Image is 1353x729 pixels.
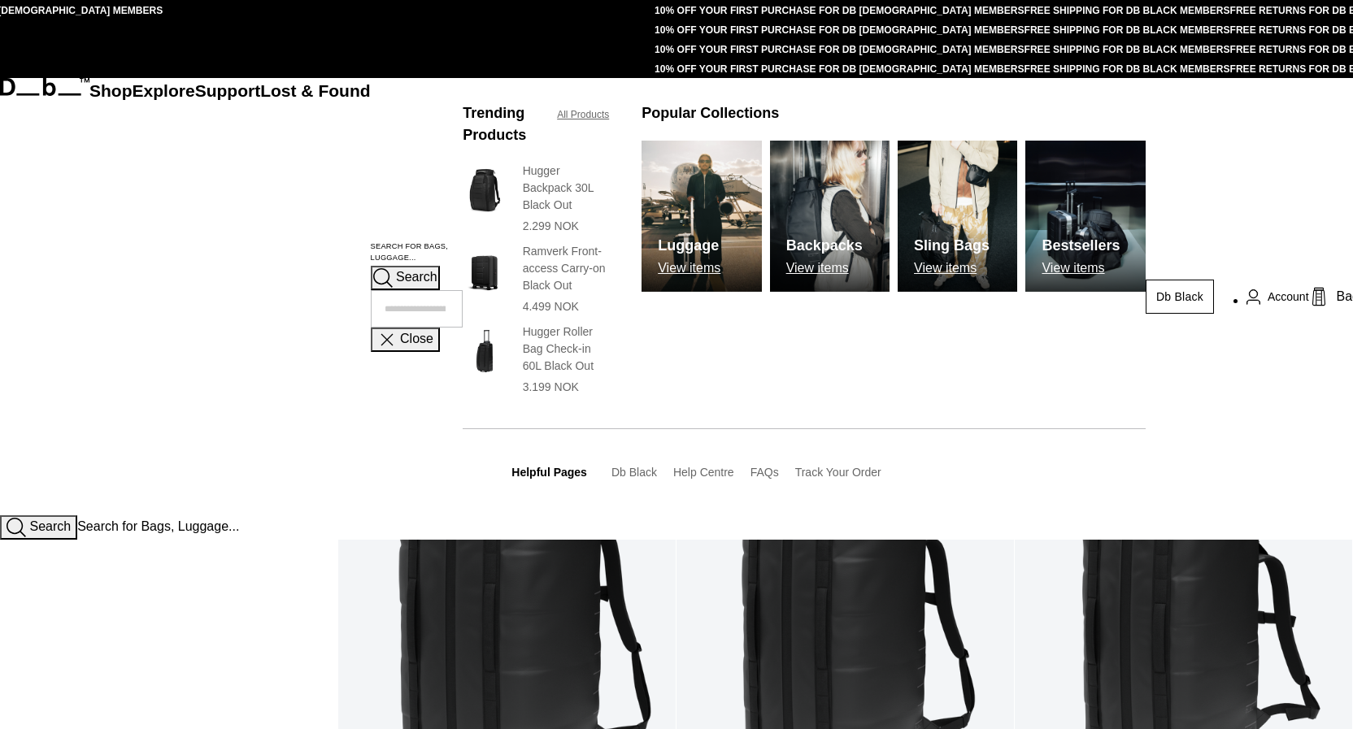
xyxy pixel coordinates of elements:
a: Db Black [1146,280,1214,314]
h3: Sling Bags [914,235,990,257]
span: Search [396,270,437,284]
p: View items [786,261,863,276]
h3: Ramverk Front-access Carry-on Black Out [523,243,610,294]
a: Db Black [611,466,657,479]
h3: Hugger Backpack 30L Black Out [523,163,610,214]
a: All Products [557,107,609,122]
a: 10% OFF YOUR FIRST PURCHASE FOR DB [DEMOGRAPHIC_DATA] MEMBERS [655,5,1024,16]
a: Support [195,81,261,100]
label: Search for Bags, Luggage... [371,241,463,264]
nav: Main Navigation [89,78,371,515]
a: Lost & Found [260,81,370,100]
span: 2.299 NOK [523,219,579,232]
a: FREE SHIPPING FOR DB BLACK MEMBERS [1025,63,1230,75]
a: Db Sling Bags View items [898,141,1017,292]
a: Db Bestsellers View items [1025,141,1145,292]
h3: Popular Collections [642,102,779,124]
a: Hugger Backpack 30L Black Out Hugger Backpack 30L Black Out 2.299 NOK [463,163,609,235]
img: Hugger Roller Bag Check-in 60L Black Out [463,323,506,379]
a: Explore [133,81,195,100]
span: Account [1268,289,1309,306]
a: FREE SHIPPING FOR DB BLACK MEMBERS [1025,5,1230,16]
img: Ramverk Front-access Carry-on Black Out [463,243,506,298]
a: Help Centre [673,466,734,479]
img: Db [1025,141,1145,292]
img: Db [770,141,890,292]
p: View items [914,261,990,276]
a: 10% OFF YOUR FIRST PURCHASE FOR DB [DEMOGRAPHIC_DATA] MEMBERS [655,44,1024,55]
h3: Bestsellers [1042,235,1120,257]
a: Ramverk Front-access Carry-on Black Out Ramverk Front-access Carry-on Black Out 4.499 NOK [463,243,609,315]
a: Hugger Roller Bag Check-in 60L Black Out Hugger Roller Bag Check-in 60L Black Out 3.199 NOK [463,323,609,396]
a: FREE SHIPPING FOR DB BLACK MEMBERS [1025,44,1230,55]
img: Db [898,141,1017,292]
a: FAQs [750,466,779,479]
button: Search [371,266,440,290]
a: Track Your Order [795,466,881,479]
button: Close [371,328,440,352]
a: 10% OFF YOUR FIRST PURCHASE FOR DB [DEMOGRAPHIC_DATA] MEMBERS [655,24,1024,36]
span: 3.199 NOK [523,380,579,393]
p: View items [1042,261,1120,276]
img: Db [642,141,761,292]
h3: Helpful Pages [511,464,587,481]
h3: Trending Products [463,102,541,146]
p: View items [658,261,720,276]
span: 4.499 NOK [523,300,579,313]
a: FREE SHIPPING FOR DB BLACK MEMBERS [1025,24,1230,36]
a: Shop [89,81,133,100]
h3: Hugger Roller Bag Check-in 60L Black Out [523,323,610,375]
a: Db Backpacks View items [770,141,890,292]
h3: Backpacks [786,235,863,257]
img: Hugger Backpack 30L Black Out [463,163,506,218]
span: Search [29,519,71,533]
span: Close [400,332,433,345]
h3: Luggage [658,235,720,257]
a: Db Luggage View items [642,141,761,292]
a: Account [1246,287,1309,306]
a: 10% OFF YOUR FIRST PURCHASE FOR DB [DEMOGRAPHIC_DATA] MEMBERS [655,63,1024,75]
